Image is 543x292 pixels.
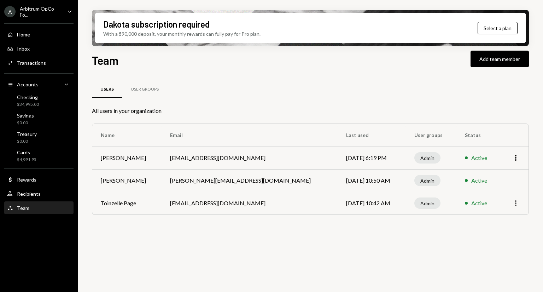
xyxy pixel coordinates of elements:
div: Admin [414,175,440,186]
a: Treasury$0.00 [4,129,74,146]
td: [PERSON_NAME] [92,169,162,192]
div: $0.00 [17,138,37,144]
div: Treasury [17,131,37,137]
div: Savings [17,113,34,119]
div: Home [17,32,30,38]
div: Admin [414,197,440,209]
a: Rewards [4,173,74,186]
div: Transactions [17,60,46,66]
div: All users in your organization [92,107,529,115]
div: Users [100,86,114,92]
td: [PERSON_NAME][EMAIL_ADDRESS][DOMAIN_NAME] [162,169,338,192]
div: Active [471,176,487,185]
a: User Groups [122,80,167,98]
div: Cards [17,149,36,155]
div: Active [471,154,487,162]
div: Arbitrum OpCo Fo... [20,6,62,18]
a: Inbox [4,42,74,55]
button: Add team member [471,51,529,67]
a: Accounts [4,78,74,91]
h1: Team [92,53,118,67]
th: Email [162,124,338,147]
td: Toinzelle Page [92,192,162,214]
td: [EMAIL_ADDRESS][DOMAIN_NAME] [162,192,338,214]
button: Select a plan [478,22,518,34]
div: User Groups [131,86,159,92]
div: Inbox [17,46,30,52]
a: Transactions [4,56,74,69]
td: [DATE] 10:50 AM [338,169,406,192]
a: Team [4,201,74,214]
div: Team [17,205,29,211]
td: [DATE] 10:42 AM [338,192,406,214]
th: Status [456,124,500,147]
th: Last used [338,124,406,147]
a: Checking$34,995.00 [4,92,74,109]
a: Home [4,28,74,41]
div: A [4,6,16,17]
a: Recipients [4,187,74,200]
th: User groups [406,124,456,147]
div: With a $90,000 deposit, your monthly rewards can fully pay for Pro plan. [103,30,261,38]
div: Checking [17,94,39,100]
div: $4,991.95 [17,157,36,163]
div: Accounts [17,81,39,87]
a: Savings$0.00 [4,110,74,127]
div: Active [471,199,487,207]
div: Admin [414,152,440,164]
div: Rewards [17,177,36,183]
th: Name [92,124,162,147]
div: $0.00 [17,120,34,126]
div: $34,995.00 [17,102,39,108]
div: Dakota subscription required [103,18,210,30]
td: [PERSON_NAME] [92,147,162,169]
td: [EMAIL_ADDRESS][DOMAIN_NAME] [162,147,338,169]
td: [DATE] 6:19 PM [338,147,406,169]
a: Cards$4,991.95 [4,147,74,164]
div: Recipients [17,191,41,197]
a: Users [92,80,122,98]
